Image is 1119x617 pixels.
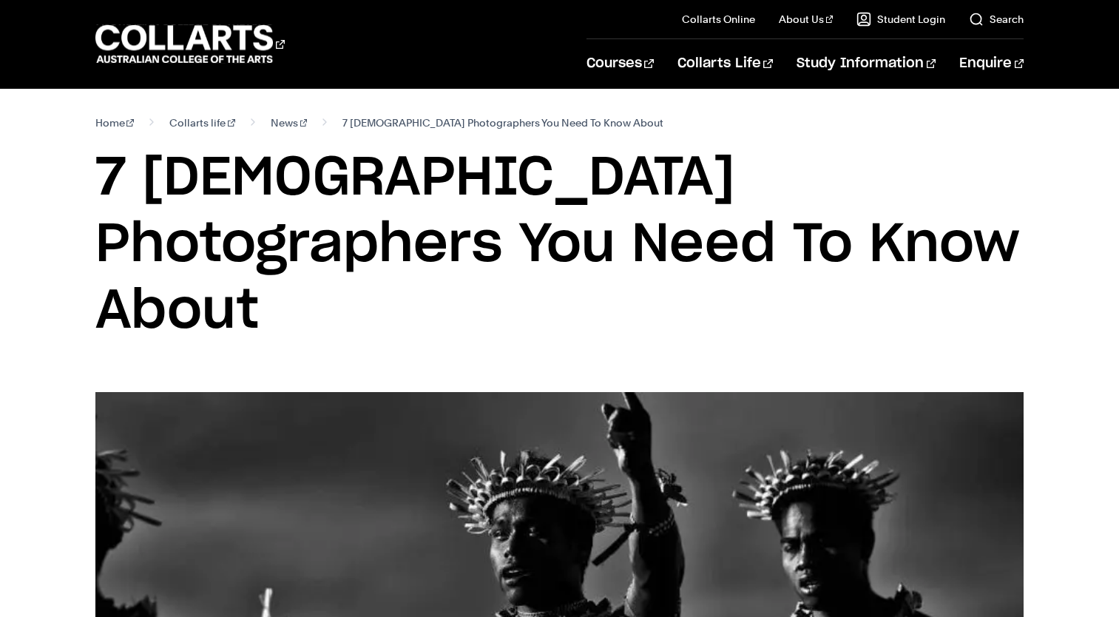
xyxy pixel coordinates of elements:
span: 7 [DEMOGRAPHIC_DATA] Photographers You Need To Know About [342,112,663,133]
a: Home [95,112,135,133]
a: Student Login [856,12,945,27]
div: Go to homepage [95,23,285,65]
a: Study Information [797,39,936,88]
a: Search [969,12,1024,27]
a: About Us [779,12,834,27]
a: Collarts life [169,112,235,133]
a: Collarts Life [677,39,773,88]
a: Courses [586,39,654,88]
a: Collarts Online [682,12,755,27]
h1: 7 [DEMOGRAPHIC_DATA] Photographers You Need To Know About [95,145,1024,345]
a: Enquire [959,39,1024,88]
a: News [271,112,308,133]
